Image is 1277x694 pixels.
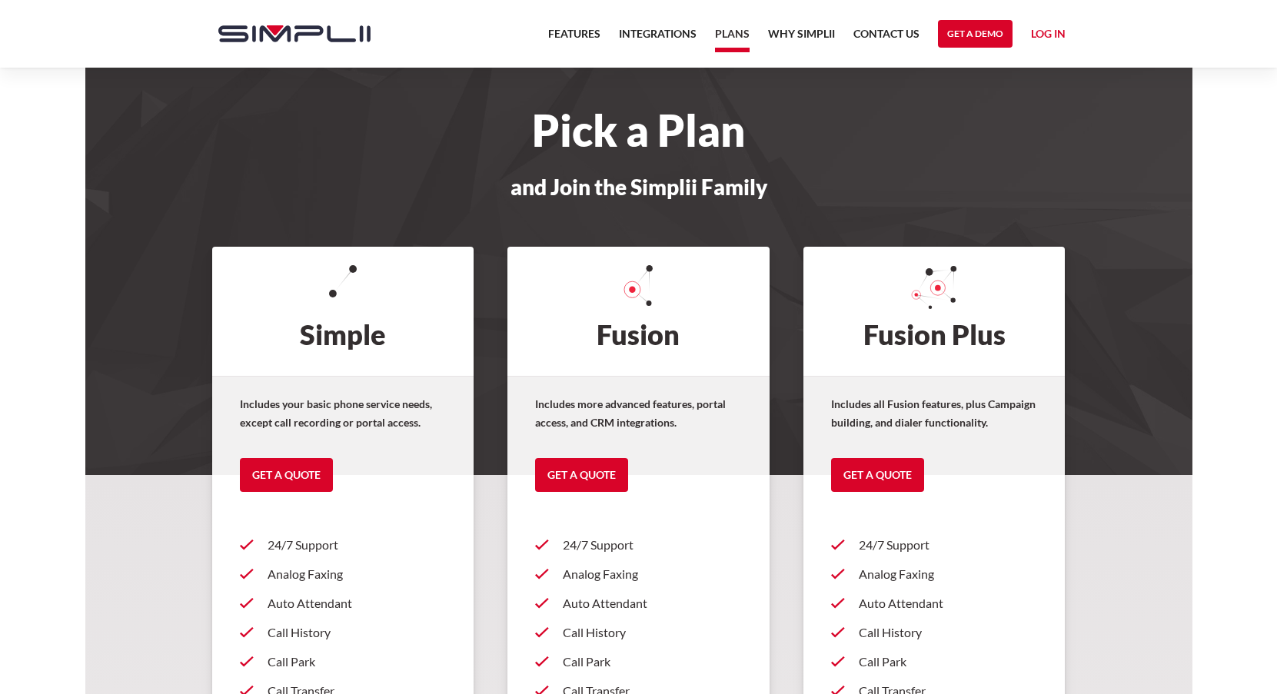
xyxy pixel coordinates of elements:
a: Get a Quote [831,458,924,492]
p: 24/7 Support [268,536,447,554]
p: Call Park [563,652,742,671]
p: 24/7 Support [859,536,1038,554]
img: Simplii [218,25,371,42]
a: Why Simplii [768,25,835,52]
a: Integrations [619,25,697,52]
a: Features [548,25,600,52]
a: Analog Faxing [831,560,1038,589]
a: Auto Attendant [240,589,447,618]
p: Call Park [268,652,447,671]
h2: Fusion Plus [803,247,1066,376]
h3: and Join the Simplii Family [203,175,1075,198]
p: Analog Faxing [268,565,447,583]
a: 24/7 Support [240,530,447,560]
a: Contact US [853,25,920,52]
p: 24/7 Support [563,536,742,554]
a: 24/7 Support [831,530,1038,560]
a: 24/7 Support [535,530,742,560]
a: Call History [535,618,742,647]
p: Auto Attendant [563,594,742,613]
a: Auto Attendant [535,589,742,618]
a: Plans [715,25,750,52]
a: Get a Demo [938,20,1013,48]
h2: Fusion [507,247,770,376]
a: Call Park [240,647,447,676]
p: Auto Attendant [859,594,1038,613]
a: Analog Faxing [535,560,742,589]
p: Includes your basic phone service needs, except call recording or portal access. [240,395,447,432]
a: Call History [831,618,1038,647]
a: Call Park [535,647,742,676]
p: Analog Faxing [563,565,742,583]
a: Get a Quote [240,458,333,492]
h1: Pick a Plan [203,114,1075,148]
p: Call Park [859,652,1038,671]
a: Log in [1031,25,1066,48]
p: Call History [859,623,1038,642]
p: Analog Faxing [859,565,1038,583]
a: Auto Attendant [831,589,1038,618]
p: Call History [563,623,742,642]
p: Auto Attendant [268,594,447,613]
strong: Includes more advanced features, portal access, and CRM integrations. [535,397,726,429]
a: Call History [240,618,447,647]
p: Call History [268,623,447,642]
strong: Includes all Fusion features, plus Campaign building, and dialer functionality. [831,397,1036,429]
a: Analog Faxing [240,560,447,589]
h2: Simple [212,247,474,376]
a: Call Park [831,647,1038,676]
a: Get a Quote [535,458,628,492]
